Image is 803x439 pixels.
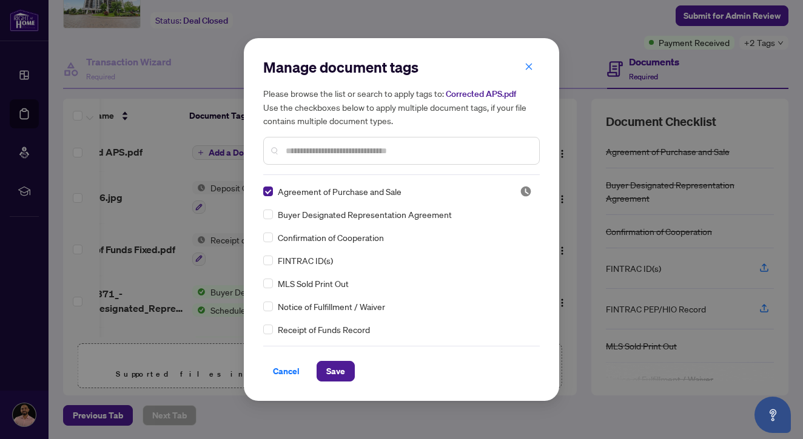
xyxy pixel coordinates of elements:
span: close [525,62,533,71]
button: Open asap [754,397,791,433]
span: MLS Sold Print Out [278,277,349,290]
span: Buyer Designated Representation Agreement [278,208,452,221]
span: Save [326,361,345,381]
button: Cancel [263,361,309,381]
span: Agreement of Purchase and Sale [278,185,401,198]
h5: Please browse the list or search to apply tags to: Use the checkboxes below to apply multiple doc... [263,87,540,127]
span: Notice of Fulfillment / Waiver [278,300,385,313]
h2: Manage document tags [263,58,540,77]
span: FINTRAC ID(s) [278,254,333,267]
span: Corrected APS.pdf [446,88,516,99]
button: Save [317,361,355,381]
span: Confirmation of Cooperation [278,231,384,244]
img: status [520,185,532,197]
span: Pending Review [520,185,532,197]
span: Receipt of Funds Record [278,323,370,336]
span: Cancel [273,361,300,381]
